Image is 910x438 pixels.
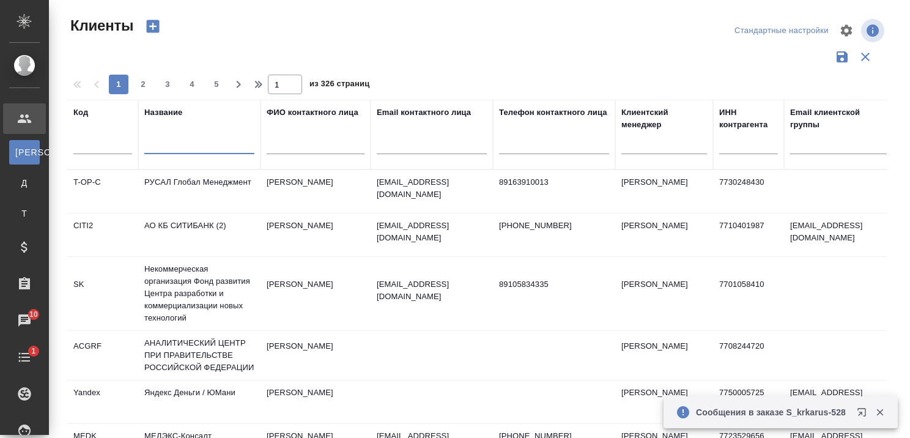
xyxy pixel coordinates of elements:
span: [PERSON_NAME] [15,146,34,158]
button: 2 [133,75,153,94]
div: Email клиентской группы [790,106,888,131]
div: Телефон контактного лица [499,106,607,119]
button: Закрыть [867,407,892,418]
td: [PERSON_NAME] [261,170,371,213]
span: 5 [207,78,226,91]
td: 7750005725 [713,380,784,423]
td: T-OP-C [67,170,138,213]
span: 4 [182,78,202,91]
td: SK [67,272,138,315]
div: Клиентский менеджер [621,106,707,131]
p: [EMAIL_ADDRESS][DOMAIN_NAME] [377,278,487,303]
span: 10 [22,308,45,321]
span: 1 [24,345,43,357]
p: [EMAIL_ADDRESS][DOMAIN_NAME] [377,220,487,244]
button: 5 [207,75,226,94]
td: [PERSON_NAME] [615,380,713,423]
p: [PHONE_NUMBER] [499,220,609,232]
div: split button [731,21,832,40]
div: ФИО контактного лица [267,106,358,119]
span: Настроить таблицу [832,16,861,45]
td: [PERSON_NAME] [261,272,371,315]
td: 7701058410 [713,272,784,315]
td: 7710401987 [713,213,784,256]
td: Некоммерческая организация Фонд развития Центра разработки и коммерциализации новых технологий [138,257,261,330]
a: 10 [3,305,46,336]
p: [EMAIL_ADDRESS][DOMAIN_NAME] [377,176,487,201]
p: 89163910013 [499,176,609,188]
button: 4 [182,75,202,94]
span: 2 [133,78,153,91]
span: Т [15,207,34,220]
td: 7708244720 [713,334,784,377]
td: [PERSON_NAME] [261,213,371,256]
td: Yandex [67,380,138,423]
td: РУСАЛ Глобал Менеджмент [138,170,261,213]
p: 89105834335 [499,278,609,291]
div: ИНН контрагента [719,106,778,131]
td: [PERSON_NAME] [615,213,713,256]
span: Клиенты [67,16,133,35]
td: [PERSON_NAME] [615,272,713,315]
p: Сообщения в заказе S_krkarus-528 [696,406,849,418]
span: из 326 страниц [309,76,369,94]
td: [PERSON_NAME] [615,170,713,213]
td: CITI2 [67,213,138,256]
a: Д [9,171,40,195]
span: Д [15,177,34,189]
span: 3 [158,78,177,91]
a: [PERSON_NAME] [9,140,40,165]
td: 7730248430 [713,170,784,213]
div: Код [73,106,88,119]
button: Открыть в новой вкладке [849,400,879,429]
td: Яндекс Деньги / ЮМани [138,380,261,423]
td: АО КБ СИТИБАНК (2) [138,213,261,256]
td: АНАЛИТИЧЕСКИЙ ЦЕНТР ПРИ ПРАВИТЕЛЬСТВЕ РОССИЙСКОЙ ФЕДЕРАЦИИ [138,331,261,380]
td: [EMAIL_ADDRESS][DOMAIN_NAME] [784,213,894,256]
div: Email контактного лица [377,106,471,119]
button: Создать [138,16,168,37]
a: 1 [3,342,46,373]
td: [PERSON_NAME] [261,380,371,423]
td: [PERSON_NAME] [261,334,371,377]
div: Название [144,106,182,119]
button: Сохранить фильтры [830,45,854,69]
span: Посмотреть информацию [861,19,887,42]
a: Т [9,201,40,226]
button: 3 [158,75,177,94]
td: ACGRF [67,334,138,377]
button: Сбросить фильтры [854,45,877,69]
td: [EMAIL_ADDRESS][DOMAIN_NAME] [784,380,894,423]
td: [PERSON_NAME] [615,334,713,377]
